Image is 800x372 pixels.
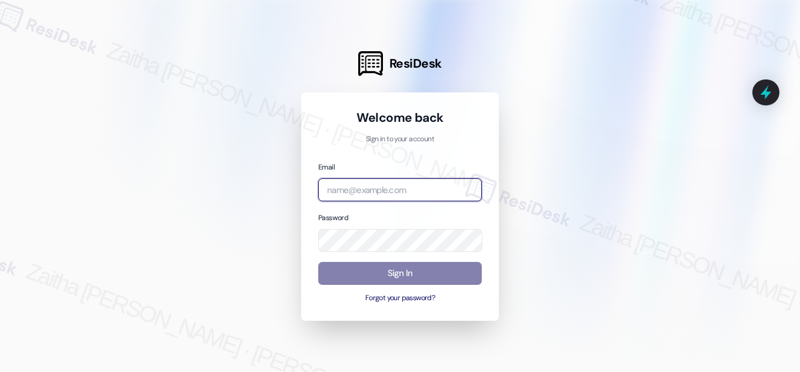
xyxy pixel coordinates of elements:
p: Sign in to your account [318,134,482,145]
label: Email [318,162,335,172]
span: ResiDesk [389,55,442,72]
img: ResiDesk Logo [358,51,383,76]
input: name@example.com [318,178,482,201]
label: Password [318,213,348,222]
button: Sign In [318,262,482,285]
h1: Welcome back [318,109,482,126]
button: Forgot your password? [318,293,482,304]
